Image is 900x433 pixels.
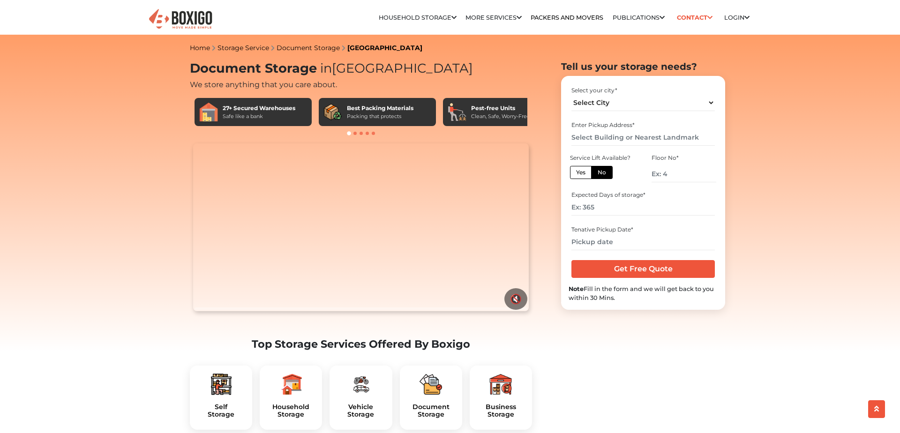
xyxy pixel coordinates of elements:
h2: Top Storage Services Offered By Boxigo [190,338,532,351]
input: Ex: 4 [652,166,716,182]
div: Service Lift Available? [570,154,635,162]
input: Ex: 365 [571,199,714,216]
a: SelfStorage [197,403,245,419]
div: Fill in the form and we will get back to you within 30 Mins. [569,284,718,302]
h5: Business Storage [477,403,525,419]
a: Contact [674,10,715,25]
a: [GEOGRAPHIC_DATA] [347,44,422,52]
h1: Document Storage [190,61,532,76]
input: Select Building or Nearest Landmark [571,129,714,146]
img: 27+ Secured Warehouses [199,103,218,121]
div: Enter Pickup Address [571,121,714,129]
img: boxigo_packers_and_movers_plan [210,373,232,396]
h5: Self Storage [197,403,245,419]
img: boxigo_packers_and_movers_plan [280,373,302,396]
button: scroll up [868,400,885,418]
div: Safe like a bank [223,112,295,120]
a: DocumentStorage [407,403,455,419]
a: Packers and Movers [531,14,603,21]
img: Pest-free Units [448,103,466,121]
span: [GEOGRAPHIC_DATA] [317,60,473,76]
div: Clean, Safe, Worry-Free [471,112,530,120]
span: We store anything that you care about. [190,80,337,89]
video: Your browser does not support the video tag. [193,143,528,311]
input: Pickup date [571,234,714,250]
a: BusinessStorage [477,403,525,419]
a: HouseholdStorage [267,403,315,419]
img: Best Packing Materials [323,103,342,121]
div: Pest-free Units [471,104,530,112]
div: Floor No [652,154,716,162]
h5: Household Storage [267,403,315,419]
div: Tenative Pickup Date [571,225,714,234]
a: Storage Service [217,44,269,52]
h5: Document Storage [407,403,455,419]
img: boxigo_packers_and_movers_plan [489,373,512,396]
input: Get Free Quote [571,260,714,278]
a: Document Storage [277,44,340,52]
img: boxigo_packers_and_movers_plan [350,373,372,396]
div: Expected Days of storage [571,191,714,199]
div: Select your city [571,86,714,95]
a: Login [724,14,750,21]
span: in [320,60,332,76]
img: Boxigo [148,8,213,31]
h5: Vehicle Storage [337,403,384,419]
a: Home [190,44,210,52]
a: Household Storage [379,14,457,21]
a: More services [465,14,522,21]
b: Note [569,285,584,292]
h2: Tell us your storage needs? [561,61,725,72]
div: 27+ Secured Warehouses [223,104,295,112]
label: No [591,166,613,179]
div: Packing that protects [347,112,413,120]
a: VehicleStorage [337,403,384,419]
label: Yes [570,166,592,179]
div: Best Packing Materials [347,104,413,112]
button: 🔇 [504,288,527,310]
a: Publications [613,14,665,21]
img: boxigo_packers_and_movers_plan [420,373,442,396]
